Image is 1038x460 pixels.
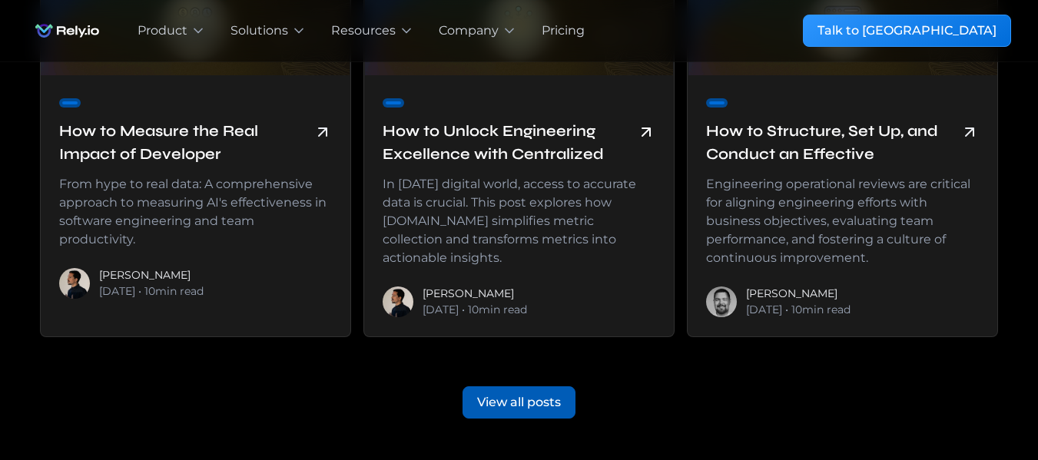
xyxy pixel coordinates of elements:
div: Solutions [230,22,288,40]
a: Pricing [542,22,585,40]
div: [DATE] [746,302,782,318]
a: Talk to [GEOGRAPHIC_DATA] [803,15,1011,47]
img: Tiago Barbosa [383,286,413,317]
div: • [138,283,141,299]
div: Resources [331,22,396,40]
h6: How to Unlock Engineering Excellence with Centralized Metrics [383,120,631,169]
div: [PERSON_NAME] [99,267,204,283]
img: Tiago Barbosa [59,268,90,299]
div: • [462,302,465,318]
div: Product [138,22,187,40]
h6: How to Structure, Set Up, and Conduct an Effective Engineering Operational Review [706,120,954,169]
iframe: Chatbot [937,359,1016,438]
div: 10 [468,302,479,318]
div: [DATE] [99,283,135,299]
img: Rely.io logo [28,15,107,46]
div: In [DATE] digital world, access to accurate data is crucial. This post explores how [DOMAIN_NAME]... [383,175,655,267]
div: • [785,302,788,318]
a: How to Structure, Set Up, and Conduct an Effective Engineering Operational Review [706,120,979,169]
div: min read [155,283,204,299]
div: Engineering operational reviews are critical for aligning engineering efforts with business objec... [706,175,979,267]
div: 10 [791,302,802,318]
div: min read [479,302,527,318]
div: 10 [144,283,155,299]
div: [PERSON_NAME] [746,286,851,302]
div: [DATE] [423,302,459,318]
a: How to Measure the Real Impact of Developer Productivity Initiatives? [59,120,332,169]
a: View all posts [463,386,575,419]
img: Ian Kavanagh [706,286,737,317]
h6: How to Measure the Real Impact of Developer Productivity Initiatives? [59,120,307,169]
a: How to Unlock Engineering Excellence with Centralized Metrics [383,120,655,169]
div: min read [802,302,851,318]
div: Company [439,22,499,40]
div: From hype to real data: A comprehensive approach to measuring AI's effectiveness in software engi... [59,175,332,249]
div: [PERSON_NAME] [423,286,527,302]
a: home [28,15,107,46]
div: View all posts [477,393,561,412]
div: Talk to [GEOGRAPHIC_DATA] [817,22,997,40]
